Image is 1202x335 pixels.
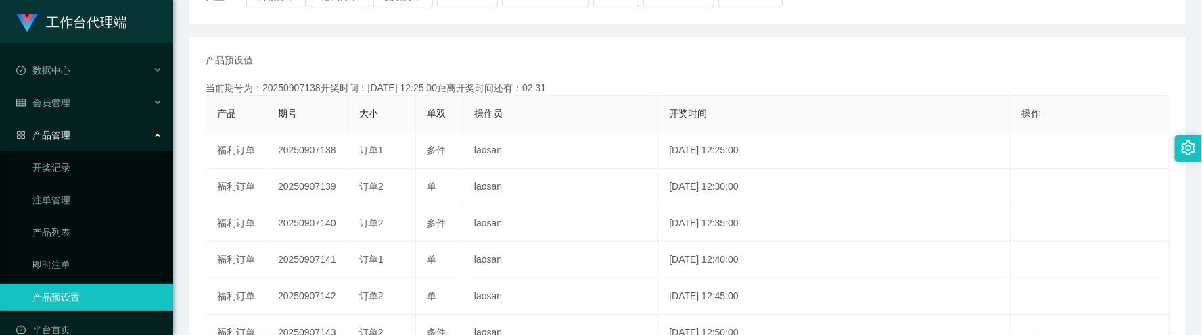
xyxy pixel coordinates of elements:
td: 福利订单 [206,278,267,315]
span: 订单1 [359,145,384,155]
td: 福利订单 [206,205,267,242]
span: 订单2 [359,290,384,301]
i: 图标: appstore-o [16,130,26,140]
h1: 工作台代理端 [46,1,127,44]
span: 产品管理 [16,130,70,140]
td: 福利订单 [206,132,267,169]
div: 当前期号为：20250907138开奖时间：[DATE] 12:25:00距离开奖时间还有：02:31 [206,81,1170,95]
a: 工作台代理端 [16,16,127,27]
td: [DATE] 12:40:00 [658,242,1011,278]
span: 单 [427,254,436,265]
span: 产品 [217,108,236,119]
span: 多件 [427,217,446,228]
td: 福利订单 [206,169,267,205]
td: [DATE] 12:30:00 [658,169,1011,205]
i: 图标: setting [1181,140,1196,155]
span: 操作 [1021,108,1040,119]
a: 开奖记录 [32,154,162,181]
a: 即时注单 [32,251,162,278]
span: 大小 [359,108,378,119]
a: 产品列表 [32,219,162,246]
td: laosan [463,278,658,315]
span: 数据中心 [16,65,70,76]
span: 产品预设值 [206,53,253,68]
img: logo.9652507e.png [16,14,38,32]
td: laosan [463,205,658,242]
span: 单双 [427,108,446,119]
span: 多件 [427,145,446,155]
td: [DATE] 12:45:00 [658,278,1011,315]
i: 图标: table [16,98,26,107]
td: 20250907141 [267,242,348,278]
td: 20250907138 [267,132,348,169]
span: 操作员 [474,108,503,119]
td: [DATE] 12:35:00 [658,205,1011,242]
span: 开奖时间 [669,108,707,119]
td: laosan [463,169,658,205]
td: 20250907139 [267,169,348,205]
a: 注单管理 [32,186,162,213]
span: 会员管理 [16,97,70,108]
a: 产品预设置 [32,284,162,311]
td: 福利订单 [206,242,267,278]
span: 订单1 [359,254,384,265]
td: laosan [463,132,658,169]
span: 期号 [278,108,297,119]
i: 图标: check-circle-o [16,66,26,75]
td: 20250907140 [267,205,348,242]
span: 订单2 [359,217,384,228]
td: 20250907142 [267,278,348,315]
td: [DATE] 12:25:00 [658,132,1011,169]
span: 订单2 [359,181,384,192]
span: 单 [427,290,436,301]
span: 单 [427,181,436,192]
td: laosan [463,242,658,278]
